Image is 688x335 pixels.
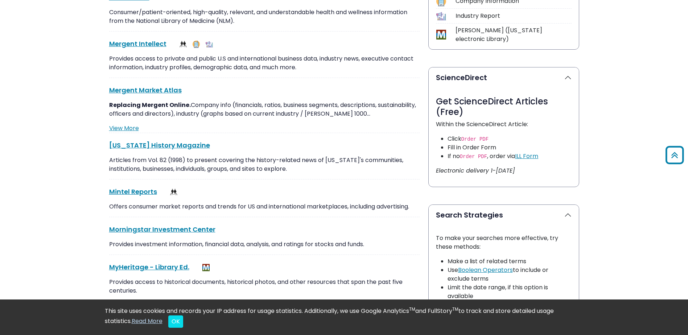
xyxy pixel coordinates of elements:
p: Articles from Vol. 82 (1998) to present covering the history-related news of [US_STATE]'s communi... [109,156,420,173]
img: MeL (Michigan electronic Library) [202,264,210,271]
button: Search Strategies [429,205,579,225]
code: Order PDF [460,154,487,160]
strong: Replacing Mergent Online. [109,101,191,109]
li: Fill in Order Form [448,143,572,152]
a: Boolean Operators [458,266,513,274]
img: Icon MeL (Michigan electronic Library) [436,30,446,40]
div: Industry Report [456,12,572,20]
img: Industry Report [206,41,213,48]
sup: TM [452,306,458,312]
a: Mintel Reports [109,187,157,196]
a: Morningstar Investment Center [109,225,215,234]
a: MyHeritage - Library Ed. [109,262,189,272]
a: Mergent Market Atlas [109,86,182,95]
p: Provides investment information, financial data, analysis, and ratings for stocks and funds. [109,240,420,249]
p: Consumer/patient-oriented, high-quality, relevant, and understandable health and wellness informa... [109,8,420,25]
img: Icon Industry Report [436,11,446,21]
a: Back to Top [663,149,686,161]
div: [PERSON_NAME] ([US_STATE] electronic Library) [456,26,572,44]
li: Make a list of related terms [448,257,572,266]
p: Provides access to historical documents, historical photos, and other resources that span the pas... [109,278,420,295]
li: If no , order via [448,152,572,161]
p: Within the ScienceDirect Article: [436,120,572,129]
a: Read More [132,317,162,325]
img: Demographics [170,189,177,196]
p: Offers consumer market reports and trends for US and international marketplaces, including advert... [109,202,420,211]
li: Limit the date range, if this option is available [448,283,572,301]
a: ILL Form [515,152,538,160]
p: Company info (financials, ratios, business segments, descriptions, sustainability, officers and d... [109,101,420,118]
a: Mergent Intellect [109,39,166,48]
a: [US_STATE] History Magazine [109,141,210,150]
p: To make your searches more effective, try these methods: [436,234,572,251]
button: Close [168,315,183,328]
sup: TM [409,306,415,312]
a: View More [109,124,139,132]
div: This site uses cookies and records your IP address for usage statistics. Additionally, we use Goo... [105,307,584,328]
code: Order PDF [461,136,489,142]
img: Demographics [180,41,187,48]
i: Electronic delivery 1-[DATE] [436,166,515,175]
p: Provides access to private and public U.S and international business data, industry news, executi... [109,54,420,72]
li: Click [448,135,572,143]
button: ScienceDirect [429,67,579,88]
h3: Get ScienceDirect Articles (Free) [436,96,572,117]
img: Company Information [193,41,200,48]
li: Use to include or exclude terms [448,266,572,283]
